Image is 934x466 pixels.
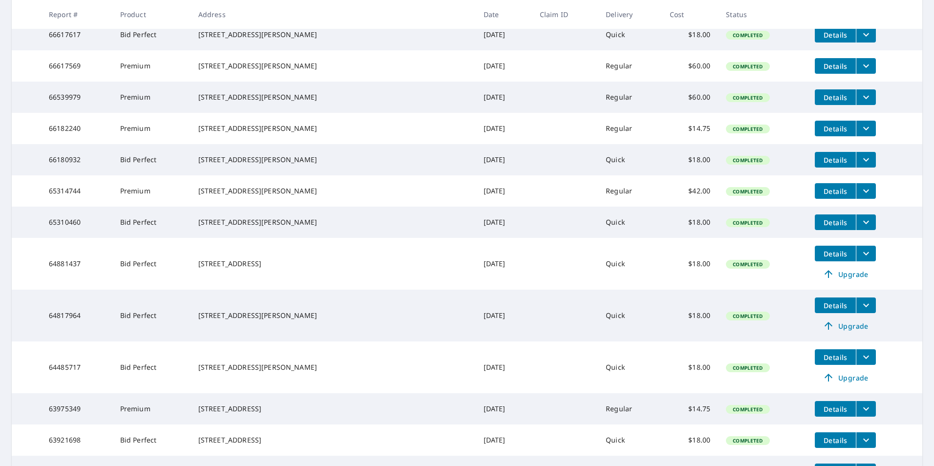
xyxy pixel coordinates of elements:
[815,318,876,334] a: Upgrade
[662,424,718,456] td: $18.00
[727,364,768,371] span: Completed
[598,341,662,393] td: Quick
[112,290,191,341] td: Bid Perfect
[476,207,532,238] td: [DATE]
[662,82,718,113] td: $60.00
[821,372,870,383] span: Upgrade
[198,435,468,445] div: [STREET_ADDRESS]
[821,187,850,196] span: Details
[198,92,468,102] div: [STREET_ADDRESS][PERSON_NAME]
[727,313,768,319] span: Completed
[41,50,112,82] td: 66617569
[112,424,191,456] td: Bid Perfect
[821,404,850,414] span: Details
[662,207,718,238] td: $18.00
[598,290,662,341] td: Quick
[727,219,768,226] span: Completed
[856,432,876,448] button: filesDropdownBtn-63921698
[41,82,112,113] td: 66539979
[41,238,112,290] td: 64881437
[662,113,718,144] td: $14.75
[662,290,718,341] td: $18.00
[821,124,850,133] span: Details
[476,393,532,424] td: [DATE]
[856,401,876,417] button: filesDropdownBtn-63975349
[815,152,856,168] button: detailsBtn-66180932
[598,82,662,113] td: Regular
[112,238,191,290] td: Bid Perfect
[598,175,662,207] td: Regular
[112,82,191,113] td: Premium
[856,89,876,105] button: filesDropdownBtn-66539979
[821,155,850,165] span: Details
[476,341,532,393] td: [DATE]
[856,27,876,42] button: filesDropdownBtn-66617617
[41,393,112,424] td: 63975349
[815,27,856,42] button: detailsBtn-66617617
[815,121,856,136] button: detailsBtn-66182240
[856,183,876,199] button: filesDropdownBtn-65314744
[815,349,856,365] button: detailsBtn-64485717
[198,61,468,71] div: [STREET_ADDRESS][PERSON_NAME]
[112,393,191,424] td: Premium
[815,370,876,385] a: Upgrade
[856,214,876,230] button: filesDropdownBtn-65310460
[856,152,876,168] button: filesDropdownBtn-66180932
[856,246,876,261] button: filesDropdownBtn-64881437
[598,393,662,424] td: Regular
[815,401,856,417] button: detailsBtn-63975349
[815,58,856,74] button: detailsBtn-66617569
[598,113,662,144] td: Regular
[727,157,768,164] span: Completed
[662,341,718,393] td: $18.00
[815,246,856,261] button: detailsBtn-64881437
[476,82,532,113] td: [DATE]
[815,183,856,199] button: detailsBtn-65314744
[815,297,856,313] button: detailsBtn-64817964
[476,175,532,207] td: [DATE]
[727,32,768,39] span: Completed
[198,30,468,40] div: [STREET_ADDRESS][PERSON_NAME]
[476,19,532,50] td: [DATE]
[856,297,876,313] button: filesDropdownBtn-64817964
[41,175,112,207] td: 65314744
[821,62,850,71] span: Details
[727,437,768,444] span: Completed
[821,268,870,280] span: Upgrade
[727,94,768,101] span: Completed
[662,19,718,50] td: $18.00
[598,424,662,456] td: Quick
[727,188,768,195] span: Completed
[112,50,191,82] td: Premium
[815,214,856,230] button: detailsBtn-65310460
[112,175,191,207] td: Premium
[821,30,850,40] span: Details
[821,353,850,362] span: Details
[198,311,468,320] div: [STREET_ADDRESS][PERSON_NAME]
[598,50,662,82] td: Regular
[821,249,850,258] span: Details
[198,155,468,165] div: [STREET_ADDRESS][PERSON_NAME]
[821,320,870,332] span: Upgrade
[198,217,468,227] div: [STREET_ADDRESS][PERSON_NAME]
[662,144,718,175] td: $18.00
[476,290,532,341] td: [DATE]
[41,113,112,144] td: 66182240
[476,50,532,82] td: [DATE]
[41,290,112,341] td: 64817964
[112,19,191,50] td: Bid Perfect
[112,341,191,393] td: Bid Perfect
[856,121,876,136] button: filesDropdownBtn-66182240
[41,144,112,175] td: 66180932
[815,432,856,448] button: detailsBtn-63921698
[198,124,468,133] div: [STREET_ADDRESS][PERSON_NAME]
[727,126,768,132] span: Completed
[662,50,718,82] td: $60.00
[815,266,876,282] a: Upgrade
[198,259,468,269] div: [STREET_ADDRESS]
[598,19,662,50] td: Quick
[476,424,532,456] td: [DATE]
[815,89,856,105] button: detailsBtn-66539979
[727,63,768,70] span: Completed
[41,207,112,238] td: 65310460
